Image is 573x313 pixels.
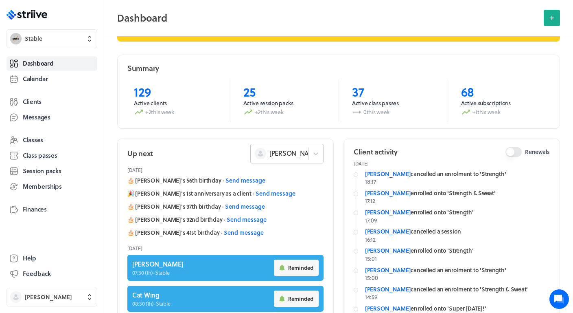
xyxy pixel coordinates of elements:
[7,110,97,125] a: Messages
[365,274,550,282] p: 15:00
[365,293,550,301] p: 14:59
[24,140,145,156] input: Search articles
[365,216,550,225] p: 17:09
[224,229,264,237] button: Send message
[127,229,324,237] div: 🎂 [PERSON_NAME]'s 41st birthday
[7,29,97,48] button: StableStable
[243,84,326,99] p: 25
[23,182,62,191] span: Memberships
[354,160,550,167] p: [DATE]
[23,59,53,68] span: Dashboard
[288,264,313,271] span: Reminded
[7,148,97,163] a: Class passes
[134,107,217,117] p: +2 this week
[52,100,98,106] span: New conversation
[127,63,159,73] h2: Summary
[25,35,42,43] span: Stable
[505,147,522,157] button: Renewals
[7,251,97,266] a: Help
[7,164,97,179] a: Session packs
[365,197,550,205] p: 17:12
[269,149,320,158] span: [PERSON_NAME]
[25,293,72,301] span: [PERSON_NAME]
[365,304,550,313] div: enrolled onto 'Super [DATE]!'
[461,84,544,99] p: 68
[352,84,435,99] p: 37
[221,229,222,237] span: ·
[461,99,544,107] p: Active subscriptions
[224,216,225,224] span: ·
[365,266,550,274] div: cancelled an enrolment to 'Strength'
[23,151,57,160] span: Class passes
[225,203,265,211] button: Send message
[134,84,217,99] p: 129
[365,266,411,274] a: [PERSON_NAME]
[365,189,550,197] div: enrolled onto 'Strength & Sweat'
[7,133,97,148] a: Classes
[134,99,217,107] p: Active clients
[121,79,230,122] a: 129Active clients+2this week
[12,54,151,80] h2: We're here to help. Ask us anything!
[365,178,550,186] p: 18:17
[243,99,326,107] p: Active session packs
[223,176,224,185] span: ·
[12,40,151,53] h1: Hi [PERSON_NAME]
[7,95,97,109] a: Clients
[127,176,324,185] div: 🎂 [PERSON_NAME]'s 56th birthday
[365,189,411,197] a: [PERSON_NAME]
[227,216,267,224] button: Send message
[23,75,48,83] span: Calendar
[23,254,36,262] span: Help
[365,170,411,178] a: [PERSON_NAME]
[365,246,411,255] a: [PERSON_NAME]
[365,285,411,293] a: [PERSON_NAME]
[7,72,97,86] a: Calendar
[23,136,43,144] span: Classes
[23,113,50,121] span: Messages
[127,216,324,224] div: 🎂 [PERSON_NAME]'s 32nd birthday
[127,190,324,198] div: 🎉 [PERSON_NAME]'s 1st anniversary as a client
[365,208,411,216] a: [PERSON_NAME]
[222,203,223,211] span: ·
[525,148,550,156] span: Renewals
[288,295,313,302] span: Reminded
[365,304,411,313] a: [PERSON_NAME]
[448,79,557,122] a: 68Active subscriptions+1this week
[23,205,47,214] span: Finances
[365,285,550,293] div: cancelled an enrolment to 'Strength & Sweat'
[23,269,51,278] span: Feedback
[339,79,448,122] a: 37Active class passes0this week
[253,190,254,198] span: ·
[225,176,265,185] button: Send message
[365,227,411,236] a: [PERSON_NAME]
[10,33,22,44] img: Stable
[7,288,97,306] button: [PERSON_NAME]
[461,107,544,117] p: +1 this week
[7,267,97,281] button: Feedback
[230,79,339,122] a: 25Active session packs+2this week
[352,107,435,117] p: 0 this week
[365,236,550,244] p: 16:12
[7,179,97,194] a: Memberships
[365,170,550,178] div: cancelled an enrolment to 'Strength'
[352,99,435,107] p: Active class passes
[127,242,324,255] header: [DATE]
[7,56,97,71] a: Dashboard
[243,107,326,117] p: +2 this week
[117,10,539,26] h2: Dashboard
[274,260,319,276] button: Reminded
[365,208,550,216] div: enrolled onto 'Strength'
[274,291,319,307] button: Reminded
[256,190,295,198] button: Send message
[365,247,550,255] div: enrolled onto 'Strength'
[365,227,550,236] div: cancelled a session
[354,147,398,157] h2: Client activity
[13,95,150,111] button: New conversation
[127,148,153,159] h2: Up next
[127,203,324,211] div: 🎂 [PERSON_NAME]'s 37th birthday
[365,255,550,263] p: 15:01
[11,127,152,137] p: Find an answer quickly
[23,97,42,106] span: Clients
[23,167,61,175] span: Session packs
[549,289,569,309] iframe: gist-messenger-bubble-iframe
